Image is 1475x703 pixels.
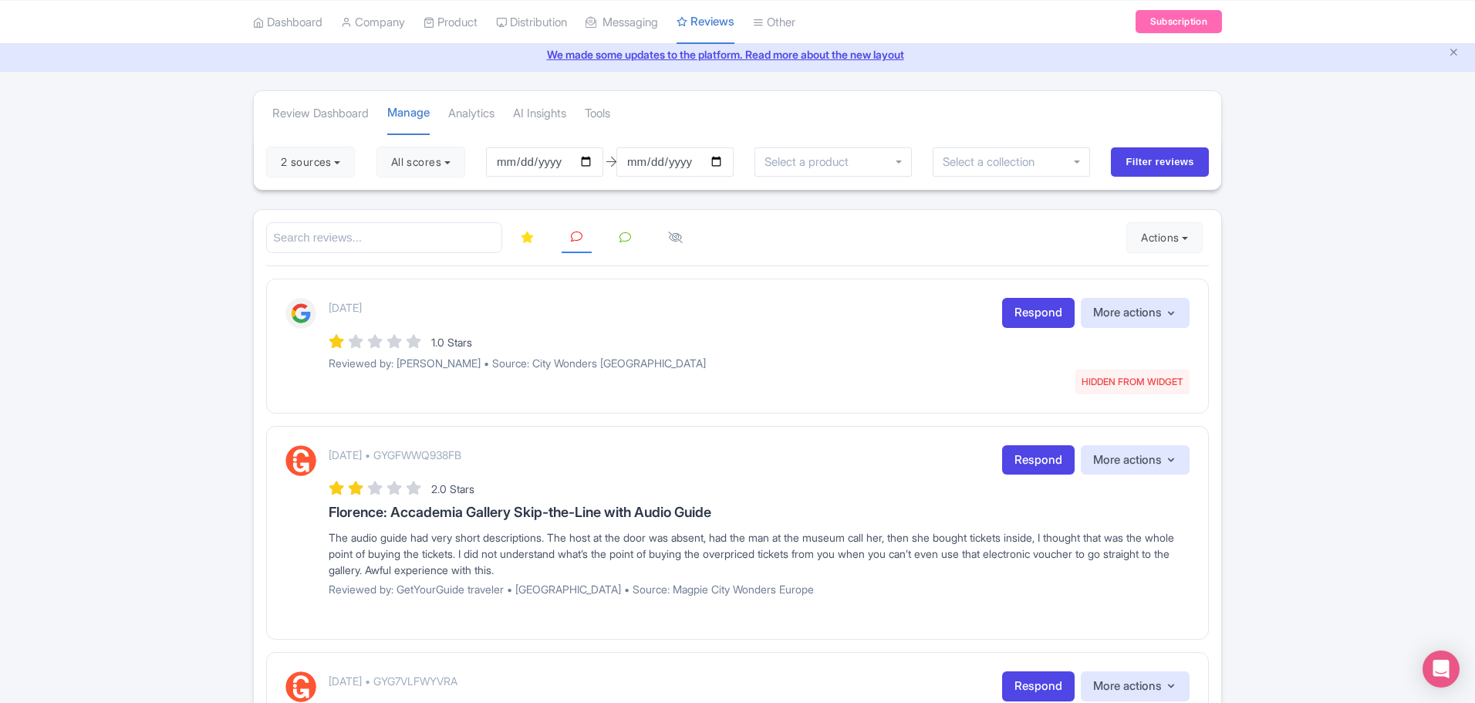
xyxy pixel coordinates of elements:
img: GetYourGuide Logo [285,445,316,476]
a: Tools [585,93,610,135]
button: Close announcement [1448,45,1460,63]
div: Open Intercom Messenger [1423,651,1460,688]
h3: Florence: Accademia Gallery Skip-the-Line with Audio Guide [329,505,1190,520]
div: The audio guide had very short descriptions. The host at the door was absent, had the man at the ... [329,529,1190,578]
a: AI Insights [513,93,566,135]
button: 2 sources [266,147,355,177]
button: Actions [1126,222,1203,253]
button: More actions [1081,298,1190,328]
a: Product [424,1,478,43]
a: Respond [1002,445,1075,475]
button: More actions [1081,445,1190,475]
span: 1.0 Stars [431,336,472,349]
a: Dashboard [253,1,322,43]
a: Manage [387,92,430,136]
a: Analytics [448,93,494,135]
img: Google Logo [285,298,316,329]
a: Subscription [1136,10,1222,33]
button: All scores [376,147,465,177]
a: We made some updates to the platform. Read more about the new layout [9,46,1466,63]
span: HIDDEN FROM WIDGET [1075,370,1190,394]
a: Messaging [586,1,658,43]
a: Other [753,1,795,43]
a: Company [341,1,405,43]
p: [DATE] [329,299,362,316]
input: Filter reviews [1111,147,1209,177]
span: 2.0 Stars [431,482,474,495]
p: [DATE] • GYGFWWQ938FB [329,447,461,463]
a: Respond [1002,671,1075,701]
p: Reviewed by: GetYourGuide traveler • [GEOGRAPHIC_DATA] • Source: Magpie City Wonders Europe [329,581,1190,597]
a: Review Dashboard [272,93,369,135]
img: GetYourGuide Logo [285,671,316,702]
p: [DATE] • GYG7VLFWYVRA [329,673,457,689]
a: Respond [1002,298,1075,328]
button: More actions [1081,671,1190,701]
input: Search reviews... [266,222,502,254]
input: Select a product [765,155,857,169]
p: Reviewed by: [PERSON_NAME] • Source: City Wonders [GEOGRAPHIC_DATA] [329,355,1190,371]
a: Distribution [496,1,567,43]
input: Select a collection [943,155,1045,169]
